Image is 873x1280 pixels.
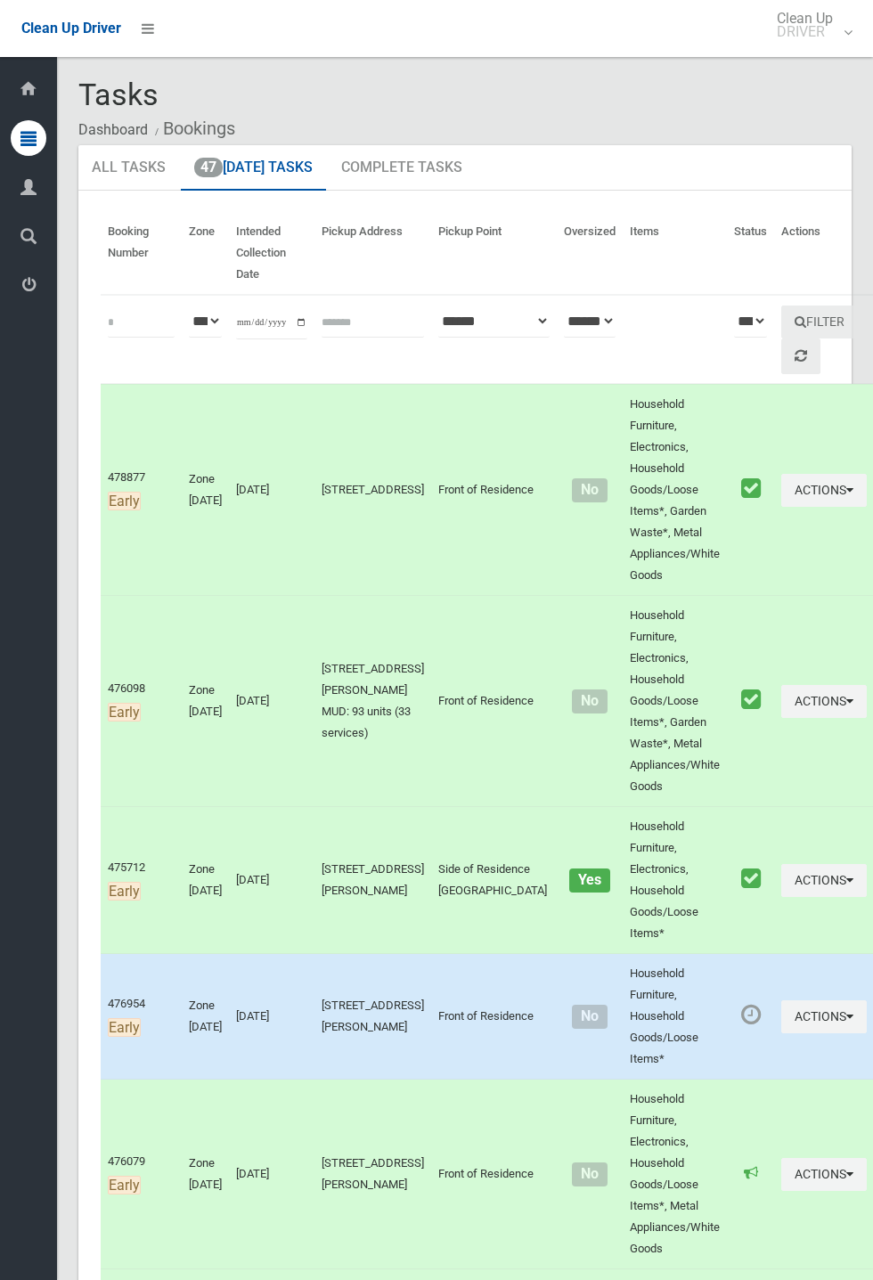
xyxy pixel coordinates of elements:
[623,954,727,1080] td: Household Furniture, Household Goods/Loose Items*
[564,873,616,888] h4: Oversized
[108,882,141,901] span: Early
[314,596,431,807] td: [STREET_ADDRESS][PERSON_NAME] MUD: 93 units (33 services)
[314,1080,431,1269] td: [STREET_ADDRESS][PERSON_NAME]
[101,596,182,807] td: 476098
[182,954,229,1080] td: Zone [DATE]
[781,474,867,507] button: Actions
[623,384,727,596] td: Household Furniture, Electronics, Household Goods/Loose Items*, Garden Waste*, Metal Appliances/W...
[727,212,774,295] th: Status
[229,384,314,596] td: [DATE]
[182,1080,229,1269] td: Zone [DATE]
[572,478,607,502] span: No
[229,1080,314,1269] td: [DATE]
[741,1003,761,1026] i: Booking awaiting collection. Mark as collected or report issues to complete task.
[181,145,326,192] a: 47[DATE] Tasks
[21,15,121,42] a: Clean Up Driver
[229,807,314,954] td: [DATE]
[431,807,557,954] td: Side of Residence [GEOGRAPHIC_DATA]
[101,807,182,954] td: 475712
[21,20,121,37] span: Clean Up Driver
[623,1080,727,1269] td: Household Furniture, Electronics, Household Goods/Loose Items*, Metal Appliances/White Goods
[572,1005,607,1029] span: No
[623,212,727,295] th: Items
[108,1018,141,1037] span: Early
[314,807,431,954] td: [STREET_ADDRESS][PERSON_NAME]
[78,145,179,192] a: All Tasks
[431,954,557,1080] td: Front of Residence
[572,689,607,713] span: No
[314,954,431,1080] td: [STREET_ADDRESS][PERSON_NAME]
[182,212,229,295] th: Zone
[314,212,431,295] th: Pickup Address
[101,212,182,295] th: Booking Number
[328,145,476,192] a: Complete Tasks
[781,306,858,338] button: Filter
[781,1158,867,1191] button: Actions
[182,807,229,954] td: Zone [DATE]
[182,384,229,596] td: Zone [DATE]
[431,1080,557,1269] td: Front of Residence
[431,212,557,295] th: Pickup Point
[108,703,141,722] span: Early
[151,112,235,145] li: Bookings
[431,384,557,596] td: Front of Residence
[777,25,833,38] small: DRIVER
[564,1167,616,1182] h4: Normal sized
[569,868,609,893] span: Yes
[431,596,557,807] td: Front of Residence
[101,954,182,1080] td: 476954
[314,384,431,596] td: [STREET_ADDRESS]
[78,77,159,112] span: Tasks
[194,158,223,177] span: 47
[78,121,148,138] a: Dashboard
[229,596,314,807] td: [DATE]
[557,212,623,295] th: Oversized
[741,688,761,711] i: Booking marked as collected.
[623,807,727,954] td: Household Furniture, Electronics, Household Goods/Loose Items*
[108,492,141,510] span: Early
[781,685,867,718] button: Actions
[564,1009,616,1024] h4: Normal sized
[741,477,761,500] i: Booking marked as collected.
[182,596,229,807] td: Zone [DATE]
[108,1176,141,1194] span: Early
[572,1162,607,1186] span: No
[768,12,851,38] span: Clean Up
[741,867,761,890] i: Booking marked as collected.
[229,212,314,295] th: Intended Collection Date
[623,596,727,807] td: Household Furniture, Electronics, Household Goods/Loose Items*, Garden Waste*, Metal Appliances/W...
[564,694,616,709] h4: Normal sized
[564,483,616,498] h4: Normal sized
[781,864,867,897] button: Actions
[229,954,314,1080] td: [DATE]
[101,1080,182,1269] td: 476079
[101,384,182,596] td: 478877
[781,1000,867,1033] button: Actions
